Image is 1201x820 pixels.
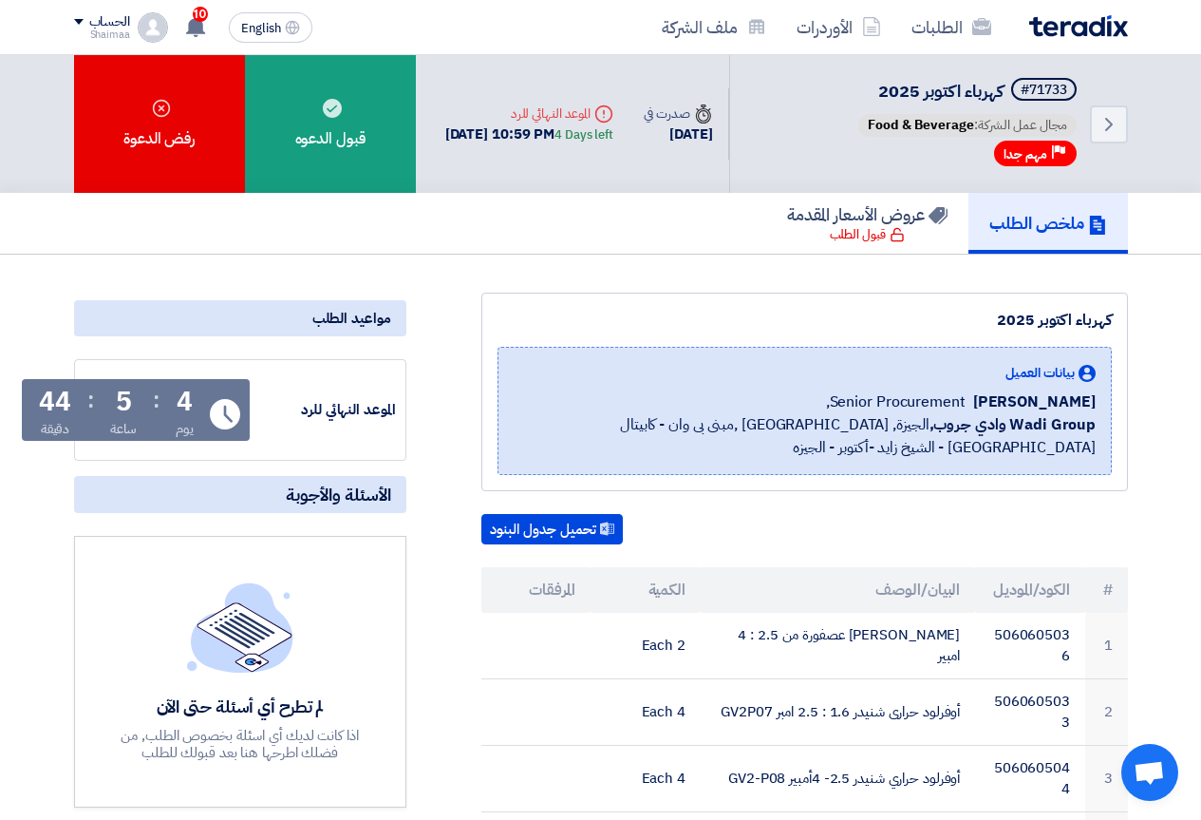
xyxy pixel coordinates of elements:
div: قبول الدعوه [245,55,416,193]
div: الموعد النهائي للرد [253,399,396,421]
span: English [241,22,281,35]
th: # [1085,567,1128,613]
h5: كهرباء اكتوبر 2025 [854,78,1080,105]
div: [DATE] [644,124,712,145]
td: 2 [1085,678,1128,745]
img: profile_test.png [138,12,168,43]
td: 3 [1085,745,1128,811]
div: Open chat [1121,744,1178,801]
div: مواعيد الطلب [74,300,406,336]
div: الموعد النهائي للرد [445,104,613,124]
div: 4 Days left [554,125,613,144]
div: 4 [177,389,193,415]
a: ملخص الطلب [968,193,1128,254]
a: الأوردرات [781,5,896,49]
div: رفض الدعوة [74,55,245,193]
a: الطلبات [896,5,1006,49]
span: Senior Procurement, [826,391,966,413]
td: أوفرلود حراري شنيدر 2.5- 4أمبير GV2-P08 [701,745,975,811]
span: [PERSON_NAME] [973,391,1096,413]
td: أوفرلود حرارى شنيدر 1.6 : 2.5 امبر GV2P07 [701,678,975,745]
th: الكود/الموديل [975,567,1085,613]
button: English [229,12,312,43]
th: الكمية [591,567,701,613]
span: مهم جدا [1004,145,1047,163]
b: Wadi Group وادي جروب, [929,413,1096,436]
span: كهرباء اكتوبر 2025 [878,78,1004,104]
button: تحميل جدول البنود [481,514,623,544]
span: 10 [193,7,208,22]
a: ملف الشركة [647,5,781,49]
td: 5060605033 [975,678,1085,745]
div: يوم [176,419,194,439]
span: Food & Beverage [868,115,974,135]
a: عروض الأسعار المقدمة قبول الطلب [766,193,968,254]
div: قبول الطلب [830,225,905,244]
div: : [87,383,94,417]
th: البيان/الوصف [701,567,975,613]
span: بيانات العميل [1005,363,1075,383]
div: دقيقة [41,419,70,439]
th: المرفقات [481,567,591,613]
div: لم تطرح أي أسئلة حتى الآن [102,696,379,717]
td: 5060605044 [975,745,1085,811]
div: الحساب [89,14,130,30]
span: مجال عمل الشركة: [858,114,1077,137]
div: Shaimaa [74,29,130,40]
div: 44 [39,389,71,415]
div: 5 [116,389,132,415]
div: ساعة [110,419,138,439]
td: 2 Each [591,613,701,679]
div: اذا كانت لديك أي اسئلة بخصوص الطلب, من فضلك اطرحها هنا بعد قبولك للطلب [102,727,379,761]
span: الأسئلة والأجوبة [286,484,391,505]
img: empty_state_list.svg [187,582,293,672]
span: الجيزة, [GEOGRAPHIC_DATA] ,مبنى بى وان - كابيتال [GEOGRAPHIC_DATA] - الشيخ زايد -أكتوبر - الجيزه [514,413,1096,459]
td: 4 Each [591,745,701,811]
td: 1 [1085,613,1128,679]
div: صدرت في [644,104,712,124]
div: [DATE] 10:59 PM [445,124,613,145]
td: 4 Each [591,678,701,745]
td: [PERSON_NAME] عصفورة من 2.5 : 4 امبير [701,613,975,679]
div: كهرباء اكتوبر 2025 [497,309,1112,332]
div: : [153,383,160,417]
h5: عروض الأسعار المقدمة [787,203,948,225]
h5: ملخص الطلب [989,212,1107,234]
img: Teradix logo [1029,15,1128,37]
div: #71733 [1021,84,1067,97]
td: 5060605036 [975,613,1085,679]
